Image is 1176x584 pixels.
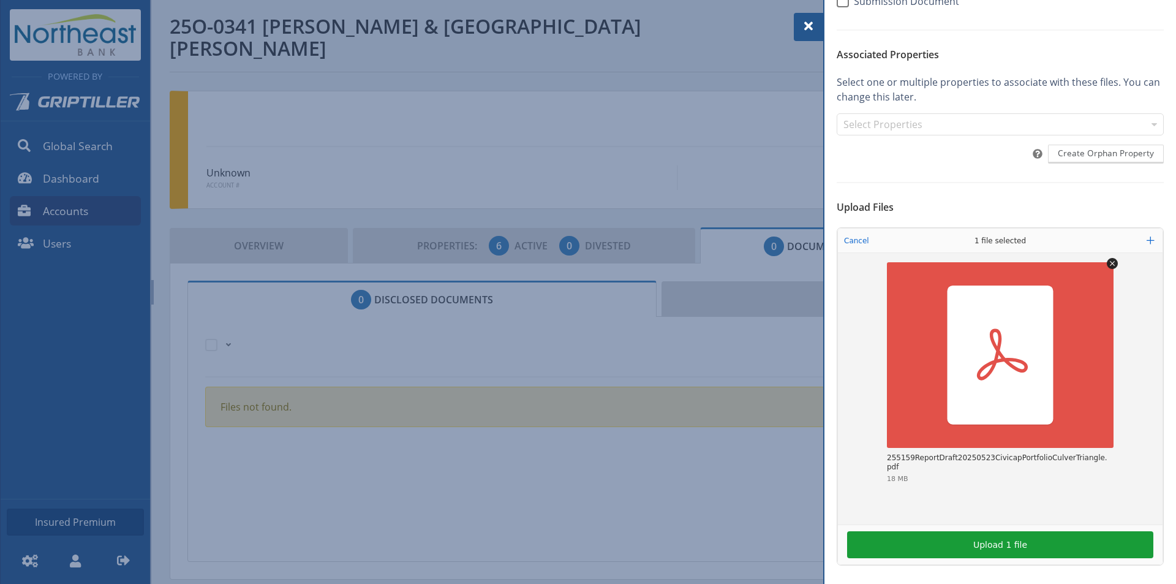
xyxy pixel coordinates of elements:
[837,202,1164,213] h6: Upload Files
[1142,232,1159,249] button: Add more files
[1048,145,1164,164] button: Create Orphan Property
[837,49,1164,60] h6: Associated Properties
[840,233,873,249] button: Cancel
[837,75,1164,104] p: Select one or multiple properties to associate with these files. You can change this later.
[948,229,1052,253] div: 1 file selected
[887,453,1107,472] div: 255159ReportDraft20250523CivicapPortfolioCulverTriangle.pdf
[837,228,1163,565] div: Uppy Dashboard
[1058,147,1154,159] span: Create Orphan Property
[1107,258,1118,271] button: Remove file
[847,531,1153,558] button: Upload 1 file
[887,476,908,482] div: 18 MB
